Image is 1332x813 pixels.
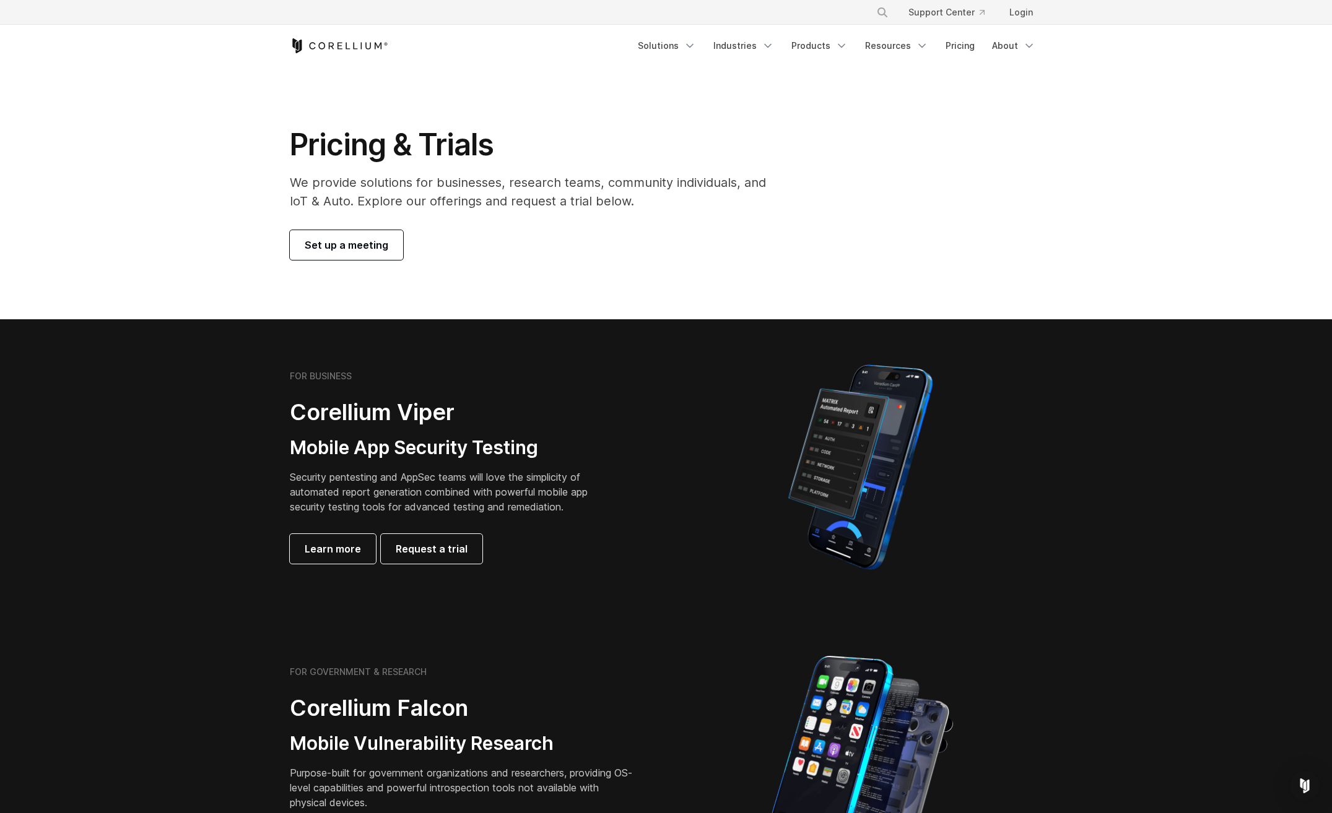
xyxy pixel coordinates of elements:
[784,35,855,57] a: Products
[290,371,352,382] h6: FOR BUSINESS
[381,534,482,564] a: Request a trial
[938,35,982,57] a: Pricing
[290,470,607,514] p: Security pentesting and AppSec teams will love the simplicity of automated report generation comb...
[396,541,468,556] span: Request a trial
[767,359,954,575] img: Corellium MATRIX automated report on iPhone showing app vulnerability test results across securit...
[290,126,783,163] h1: Pricing & Trials
[290,765,637,810] p: Purpose-built for government organizations and researchers, providing OS-level capabilities and p...
[706,35,781,57] a: Industries
[985,35,1043,57] a: About
[871,1,894,24] button: Search
[290,694,637,722] h2: Corellium Falcon
[858,35,936,57] a: Resources
[290,38,388,53] a: Corellium Home
[999,1,1043,24] a: Login
[290,436,607,460] h3: Mobile App Security Testing
[290,230,403,260] a: Set up a meeting
[290,534,376,564] a: Learn more
[630,35,703,57] a: Solutions
[290,398,607,426] h2: Corellium Viper
[290,666,427,677] h6: FOR GOVERNMENT & RESEARCH
[305,238,388,252] span: Set up a meeting
[290,732,637,755] h3: Mobile Vulnerability Research
[1290,771,1320,801] div: Open Intercom Messenger
[290,173,783,210] p: We provide solutions for businesses, research teams, community individuals, and IoT & Auto. Explo...
[630,35,1043,57] div: Navigation Menu
[861,1,1043,24] div: Navigation Menu
[899,1,995,24] a: Support Center
[305,541,361,556] span: Learn more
